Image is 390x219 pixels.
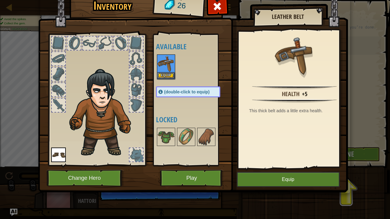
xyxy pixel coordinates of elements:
img: hr.png [252,99,337,103]
div: Health [282,90,300,99]
button: Equip [158,72,175,79]
img: hr.png [252,85,337,89]
img: portrait.png [158,55,175,72]
h2: Leather Belt [259,13,317,20]
img: portrait.png [275,36,314,75]
button: Equip [237,172,340,187]
img: portrait.png [178,128,195,145]
h4: Available [156,43,232,50]
button: Change Hero [47,170,124,186]
span: (double-click to equip) [164,89,210,94]
img: portrait.png [198,128,215,145]
img: portrait.png [158,128,175,145]
button: Play [160,170,224,186]
div: This thick belt adds a little extra health. [249,108,343,114]
h4: Locked [156,116,232,123]
div: +5 [302,90,307,99]
img: portrait.png [51,148,66,162]
img: hair_2.png [66,69,141,157]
